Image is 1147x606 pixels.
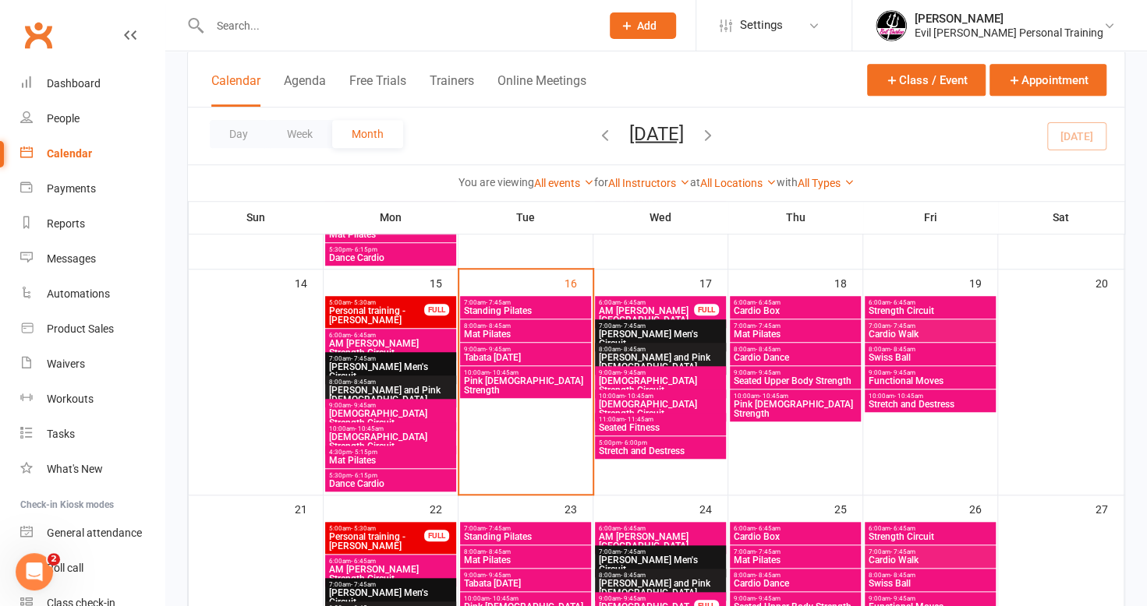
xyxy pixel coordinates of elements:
span: Stretch and Destress [868,400,993,409]
a: All Locations [700,177,777,189]
span: - 10:45am [490,595,519,602]
span: - 6:45am [621,525,646,532]
span: 7:00am [463,525,588,532]
span: 9:00am [733,369,858,376]
span: Cardio Dance [733,579,858,588]
div: FULL [424,530,449,541]
span: Tabata [DATE] [463,353,588,362]
span: 8:00am [868,346,993,353]
span: 10:00am [463,595,588,602]
span: [PERSON_NAME] Men's Circuit [328,362,453,381]
div: 21 [295,495,323,521]
a: Tasks [20,417,165,452]
span: - 9:45am [756,369,781,376]
span: Mat Pilates [328,456,453,465]
span: 2 [48,553,60,565]
span: - 6:45am [621,299,646,306]
span: 8:00am [463,322,588,329]
span: AM [PERSON_NAME][GEOGRAPHIC_DATA] [598,532,723,551]
button: Agenda [284,73,326,107]
span: 7:00am [598,548,723,555]
div: General attendance [47,527,142,539]
span: [PERSON_NAME] and Pink [DEMOGRAPHIC_DATA] [328,386,453,404]
span: 6:00am [598,299,695,306]
strong: at [690,176,700,188]
span: Cardio Box [733,532,858,541]
div: Roll call [47,562,83,574]
div: 15 [430,270,458,295]
span: 9:00am [598,369,723,376]
span: 8:00am [598,346,723,353]
a: People [20,101,165,136]
input: Search... [205,15,589,37]
span: - 6:15pm [352,246,377,253]
strong: for [594,176,608,188]
button: Class / Event [867,64,986,96]
span: 10:00am [598,393,723,400]
a: Clubworx [19,16,58,55]
span: 8:00am [733,346,858,353]
span: - 8:45am [621,346,646,353]
span: - 7:45am [890,548,915,555]
span: - 8:45am [351,379,376,386]
span: 5:30pm [328,472,453,479]
div: 23 [565,495,593,521]
span: - 9:45am [890,595,915,602]
span: 5:00am [328,299,425,306]
span: Dance Cardio [328,479,453,488]
span: Stretch and Destress [598,446,723,456]
div: Tasks [47,428,75,440]
button: Day [210,120,267,148]
div: Calendar [47,147,92,160]
span: - 6:45am [351,332,376,339]
span: 7:00am [733,548,858,555]
span: - 7:45am [756,322,781,329]
a: Roll call [20,551,165,586]
div: What's New [47,463,103,475]
div: 25 [834,495,862,521]
a: Dashboard [20,66,165,101]
span: [DEMOGRAPHIC_DATA] Strength Circuit [598,376,723,395]
span: [PERSON_NAME] Men's Circuit [598,329,723,348]
span: Swiss Ball [868,579,993,588]
span: Mat Pilates [733,329,858,339]
span: Cardio Dance [733,353,858,362]
span: [PERSON_NAME] and Pink [DEMOGRAPHIC_DATA] [598,579,723,597]
div: Automations [47,287,110,300]
span: 7:00am [463,299,588,306]
span: - 7:45am [351,581,376,588]
span: - 8:45am [756,346,781,353]
div: Payments [47,182,96,195]
span: - 5:30am [351,299,376,306]
span: - 9:45am [486,346,511,353]
th: Sat [998,201,1124,234]
span: 7:00am [328,581,453,588]
span: 9:00am [733,595,858,602]
strong: You are viewing [458,176,534,188]
span: 8:00am [463,548,588,555]
span: 7:00am [733,322,858,329]
span: 7:00am [868,548,993,555]
div: 18 [834,270,862,295]
a: General attendance kiosk mode [20,516,165,551]
a: Workouts [20,382,165,417]
button: Week [267,120,332,148]
span: AM [PERSON_NAME] Strength Circuit [328,339,453,358]
span: 5:00am [328,525,425,532]
span: - 8:45am [486,548,511,555]
span: 9:00am [463,572,588,579]
a: All events [534,177,594,189]
span: 6:00am [328,332,453,339]
span: Standing Pilates [463,306,588,315]
span: 9:00am [868,369,993,376]
span: [DEMOGRAPHIC_DATA] Strength Circuit [328,409,453,428]
button: Trainers [430,73,474,107]
div: Waivers [47,358,85,370]
strong: with [777,176,798,188]
span: Seated Fitness [598,423,723,432]
span: - 8:45am [890,572,915,579]
span: - 6:45am [756,299,781,306]
a: What's New [20,452,165,487]
span: 10:00am [463,369,588,376]
div: Workouts [47,393,94,405]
